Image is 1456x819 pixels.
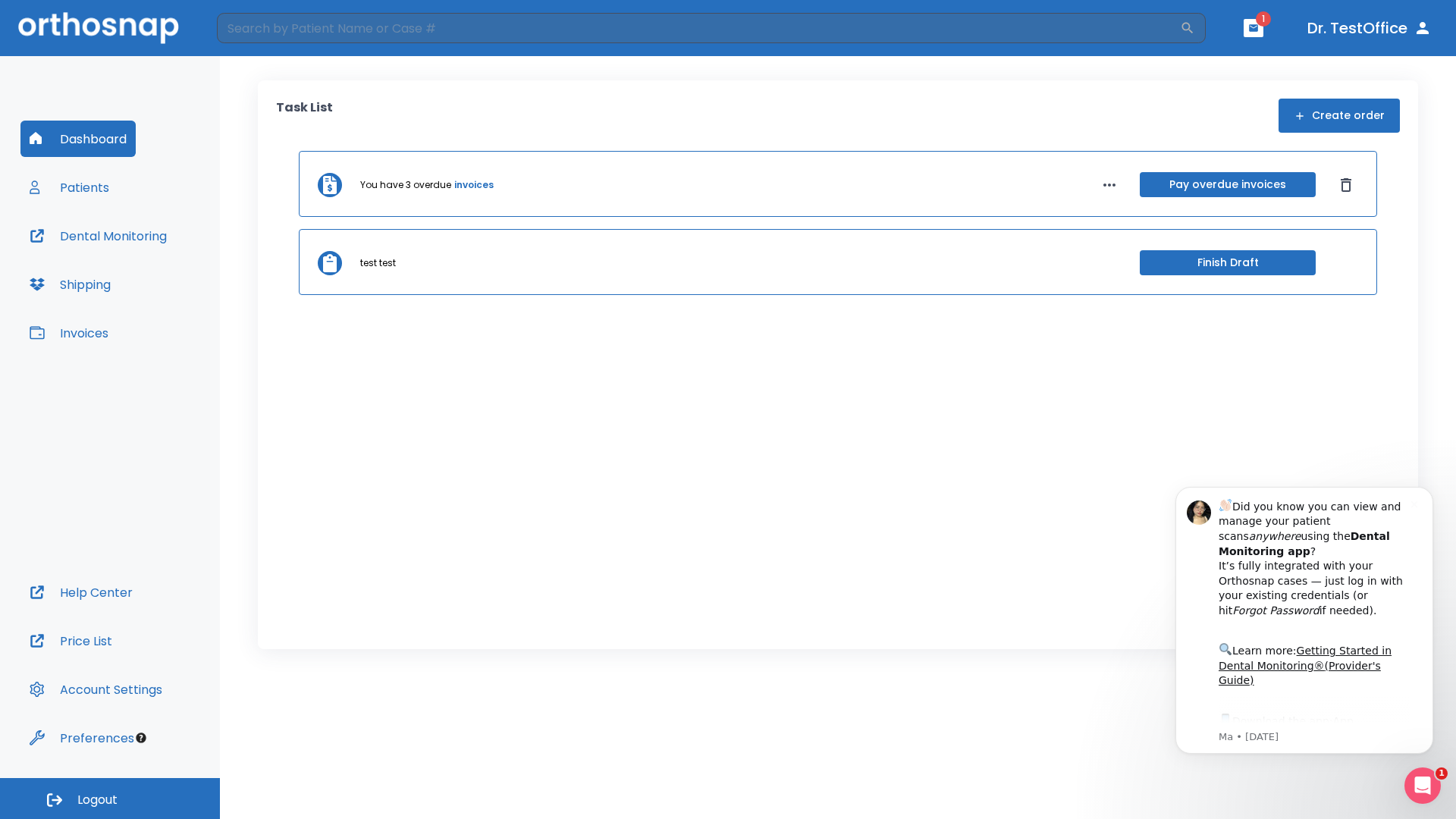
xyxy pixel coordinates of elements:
[66,247,257,325] div: Download the app: | ​ Let us know if you need help getting started!
[1334,173,1358,197] button: Dismiss
[20,623,121,659] button: Price List
[1301,14,1438,42] button: Dr. TestOffice
[66,266,257,280] p: Message from Ma, sent 3w ago
[257,33,269,45] button: Dismiss notification
[20,720,143,756] button: Preferences
[134,731,148,745] div: Tooltip anchor
[360,256,396,270] p: test test
[77,792,118,808] span: Logout
[20,218,176,254] button: Dental Monitoring
[20,574,142,610] button: Help Center
[454,178,494,192] a: invoices
[1279,99,1400,133] button: Create order
[360,178,451,192] p: You have 3 overdue
[1256,11,1271,27] span: 1
[1140,250,1316,275] button: Finish Draft
[1153,464,1456,778] iframe: Intercom notifications message
[217,13,1180,43] input: Search by Patient Name or Case #
[1436,767,1448,780] span: 1
[20,121,136,157] button: Dashboard
[20,315,118,351] button: Invoices
[20,169,118,206] button: Patients
[66,251,201,278] a: App Store
[1140,172,1316,197] button: Pay overdue invoices
[276,99,333,133] p: Task List
[18,12,179,43] img: Orthosnap
[20,266,120,303] button: Shipping
[20,671,171,708] button: Account Settings
[1404,767,1441,804] iframe: Intercom live chat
